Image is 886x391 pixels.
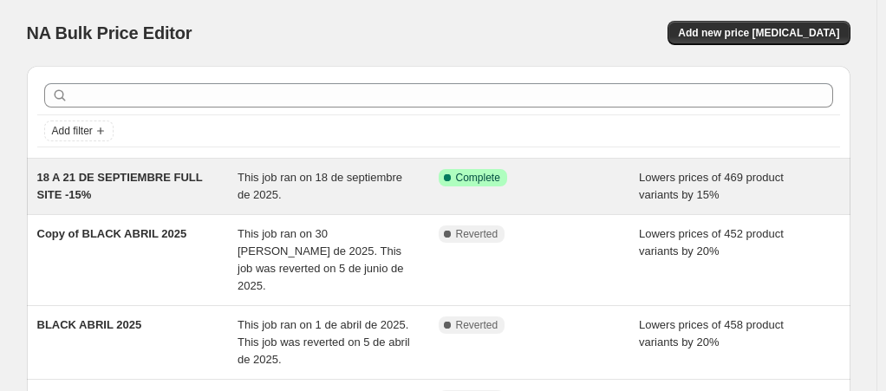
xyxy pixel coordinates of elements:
[668,21,850,45] button: Add new price [MEDICAL_DATA]
[639,171,784,201] span: Lowers prices of 469 product variants by 15%
[37,171,203,201] span: 18 A 21 DE SEPTIEMBRE FULL SITE -15%
[456,171,500,185] span: Complete
[44,121,114,141] button: Add filter
[52,124,93,138] span: Add filter
[238,318,410,366] span: This job ran on 1 de abril de 2025. This job was reverted on 5 de abril de 2025.
[456,227,498,241] span: Reverted
[37,318,142,331] span: BLACK ABRIL 2025
[456,318,498,332] span: Reverted
[639,227,784,257] span: Lowers prices of 452 product variants by 20%
[678,26,839,40] span: Add new price [MEDICAL_DATA]
[238,171,402,201] span: This job ran on 18 de septiembre de 2025.
[639,318,784,349] span: Lowers prices of 458 product variants by 20%
[37,227,187,240] span: Copy of BLACK ABRIL 2025
[238,227,404,292] span: This job ran on 30 [PERSON_NAME] de 2025. This job was reverted on 5 de junio de 2025.
[27,23,192,42] span: NA Bulk Price Editor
